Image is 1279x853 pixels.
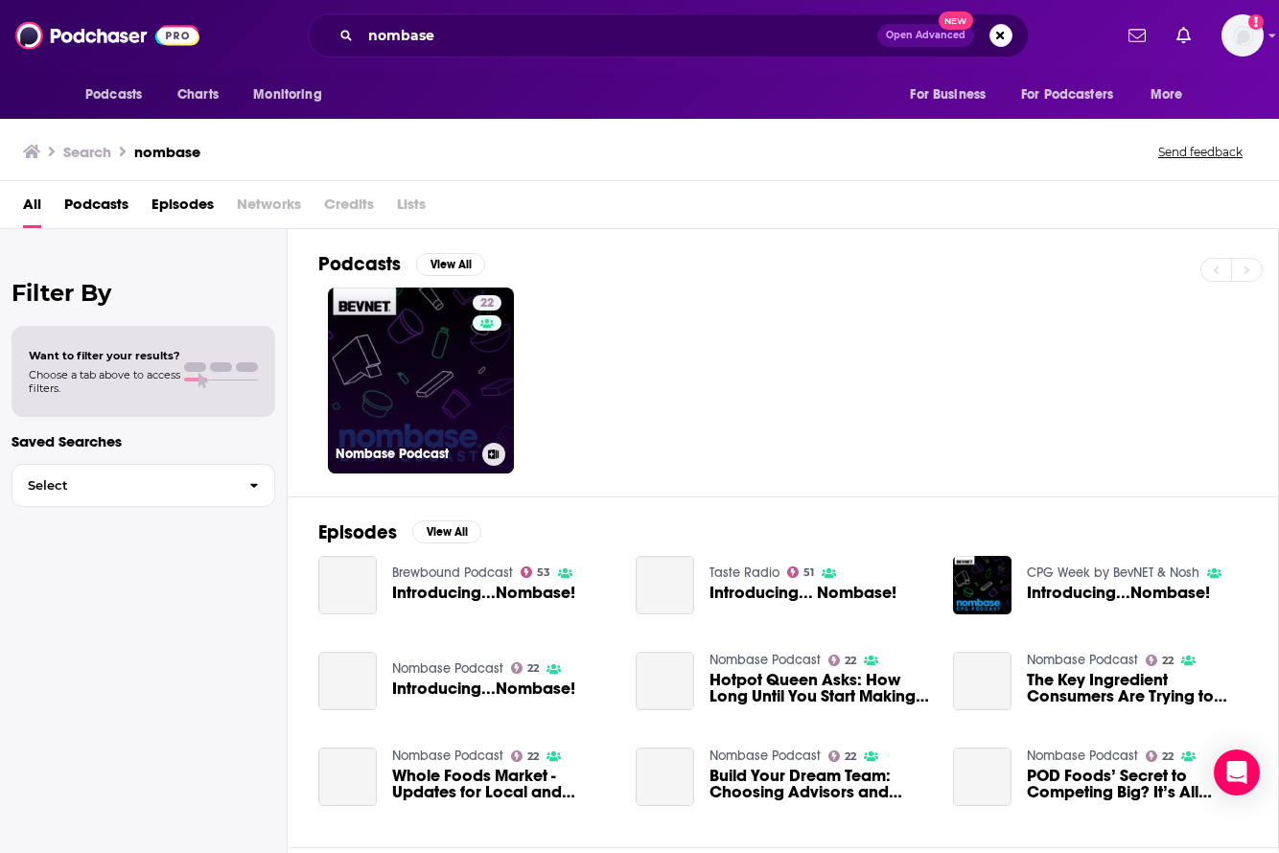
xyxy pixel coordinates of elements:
[324,189,374,228] span: Credits
[318,652,377,710] a: Introducing...Nombase!
[15,17,199,54] img: Podchaser - Follow, Share and Rate Podcasts
[1121,19,1153,52] a: Show notifications dropdown
[953,556,1012,614] img: Introducing...Nombase!
[1027,748,1138,764] a: Nombase Podcast
[939,12,973,30] span: New
[392,565,513,581] a: Brewbound Podcast
[85,81,142,108] span: Podcasts
[537,568,550,577] span: 53
[480,294,494,313] span: 22
[953,748,1012,806] a: POD Foods’ Secret to Competing Big? It’s All About Backing Small Brands
[318,748,377,806] a: Whole Foods Market - Updates for Local and Emerging Brands
[845,752,856,761] span: 22
[63,143,111,161] h3: Search
[1248,14,1264,30] svg: Add a profile image
[237,189,301,228] span: Networks
[134,143,200,161] h3: nombase
[521,566,551,578] a: 53
[392,748,503,764] a: Nombase Podcast
[953,652,1012,710] a: The Key Ingredient Consumers Are Trying to Avoid, and Other Notable Trends in CPG
[877,24,974,47] button: Open AdvancedNew
[318,556,377,614] a: Introducing...Nombase!
[328,288,514,473] a: 22Nombase Podcast
[151,189,214,228] a: Episodes
[803,568,814,577] span: 51
[360,20,877,51] input: Search podcasts, credits, & more...
[1021,81,1113,108] span: For Podcasters
[636,652,694,710] a: Hotpot Queen Asks: How Long Until You Start Making Money in Retail?
[527,752,539,761] span: 22
[636,556,694,614] a: Introducing... Nombase!
[12,464,275,507] button: Select
[709,585,896,601] a: Introducing... Nombase!
[527,664,539,673] span: 22
[412,520,481,543] button: View All
[1169,19,1198,52] a: Show notifications dropdown
[308,13,1029,58] div: Search podcasts, credits, & more...
[29,368,180,395] span: Choose a tab above to access filters.
[1027,768,1247,800] a: POD Foods’ Secret to Competing Big? It’s All About Backing Small Brands
[12,432,275,450] p: Saved Searches
[392,768,613,800] a: Whole Foods Market - Updates for Local and Emerging Brands
[709,748,821,764] a: Nombase Podcast
[1027,585,1210,601] a: Introducing...Nombase!
[709,652,821,668] a: Nombase Podcast
[709,768,930,800] a: Build Your Dream Team: Choosing Advisors and Forming Your Board
[828,655,857,666] a: 22
[1146,750,1174,762] a: 22
[1221,14,1264,57] span: Logged in as jwong
[787,566,815,578] a: 51
[845,657,856,665] span: 22
[473,295,501,311] a: 22
[1162,657,1174,665] span: 22
[1027,565,1199,581] a: CPG Week by BevNET & Nosh
[511,662,540,674] a: 22
[318,252,485,276] a: PodcastsView All
[318,520,481,544] a: EpisodesView All
[1151,81,1183,108] span: More
[1027,652,1138,668] a: Nombase Podcast
[910,81,986,108] span: For Business
[1214,749,1260,795] div: Open Intercom Messenger
[318,520,397,544] h2: Episodes
[1162,752,1174,761] span: 22
[392,680,575,697] a: Introducing...Nombase!
[416,253,485,276] button: View All
[1152,144,1248,160] button: Send feedback
[392,585,575,601] a: Introducing...Nombase!
[709,672,930,704] a: Hotpot Queen Asks: How Long Until You Start Making Money in Retail?
[318,252,401,276] h2: Podcasts
[29,349,180,362] span: Want to filter your results?
[1137,77,1207,113] button: open menu
[1221,14,1264,57] img: User Profile
[1027,672,1247,704] a: The Key Ingredient Consumers Are Trying to Avoid, and Other Notable Trends in CPG
[828,750,857,762] a: 22
[64,189,128,228] a: Podcasts
[636,748,694,806] a: Build Your Dream Team: Choosing Advisors and Forming Your Board
[72,77,167,113] button: open menu
[1009,77,1141,113] button: open menu
[886,31,965,40] span: Open Advanced
[253,81,321,108] span: Monitoring
[709,565,779,581] a: Taste Radio
[511,750,540,762] a: 22
[1146,655,1174,666] a: 22
[12,279,275,307] h2: Filter By
[23,189,41,228] a: All
[12,479,234,492] span: Select
[177,81,219,108] span: Charts
[1221,14,1264,57] button: Show profile menu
